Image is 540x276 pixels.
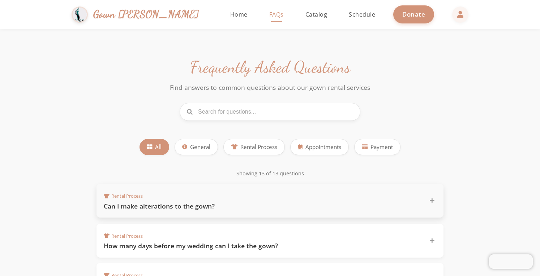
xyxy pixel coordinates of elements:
span: FAQs [269,10,284,18]
button: General [175,139,218,155]
button: Appointments [290,139,349,155]
iframe: Chatra live chat [489,254,533,269]
span: Rental Process [104,233,143,240]
p: Find answers to common questions about our gown rental services [162,83,378,92]
span: Schedule [349,10,375,18]
button: All [140,139,169,155]
span: Payment [370,143,393,151]
span: Appointments [305,143,341,151]
span: Gown [PERSON_NAME] [93,6,199,22]
span: Donate [402,10,425,18]
button: Rental Process [223,139,285,155]
span: All [155,143,162,151]
a: Donate [393,5,434,23]
h3: Can I make alterations to the gown? [104,202,420,211]
input: Search for questions... [180,103,360,121]
span: General [190,143,210,151]
a: Gown [PERSON_NAME] [72,5,206,25]
h1: Frequently Asked Questions [97,58,443,77]
span: Catalog [305,10,327,18]
span: Rental Process [240,143,277,151]
button: Payment [354,139,400,155]
span: Showing 13 of 13 questions [236,170,304,177]
span: Home [230,10,248,18]
h3: How many days before my wedding can I take the gown? [104,241,420,250]
img: Gown Gmach Logo [72,6,88,23]
span: Rental Process [104,193,143,200]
